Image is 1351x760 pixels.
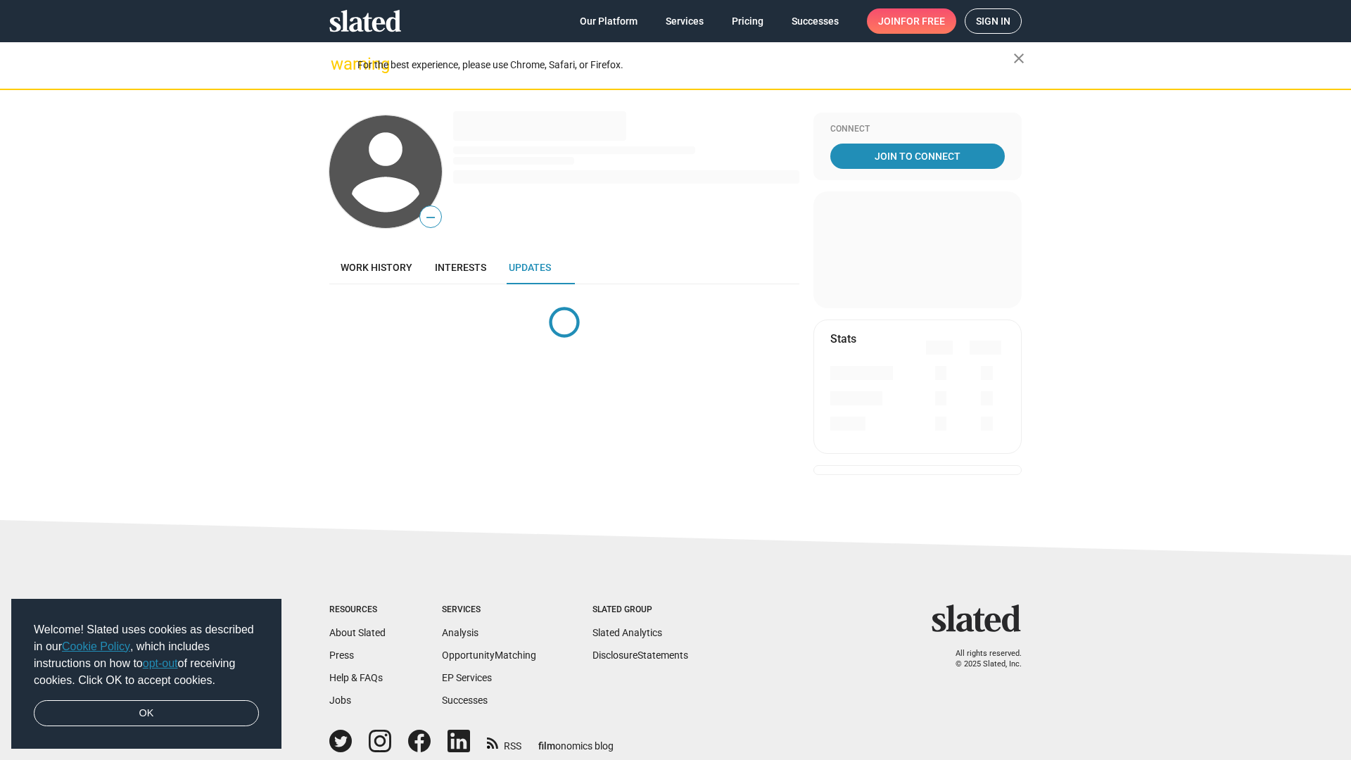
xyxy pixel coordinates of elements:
a: Join To Connect [830,144,1005,169]
mat-card-title: Stats [830,331,856,346]
mat-icon: warning [331,56,348,72]
span: Successes [792,8,839,34]
a: Interests [424,251,497,284]
span: Interests [435,262,486,273]
span: Services [666,8,704,34]
a: Jobs [329,695,351,706]
a: Updates [497,251,562,284]
a: Successes [780,8,850,34]
a: Press [329,650,354,661]
a: Analysis [442,627,478,638]
a: EP Services [442,672,492,683]
span: Welcome! Slated uses cookies as described in our , which includes instructions on how to of recei... [34,621,259,689]
p: All rights reserved. © 2025 Slated, Inc. [941,649,1022,669]
div: For the best experience, please use Chrome, Safari, or Firefox. [357,56,1013,75]
a: opt-out [143,657,178,669]
span: Our Platform [580,8,638,34]
a: Help & FAQs [329,672,383,683]
a: Our Platform [569,8,649,34]
a: About Slated [329,627,386,638]
span: Work history [341,262,412,273]
div: Services [442,604,536,616]
a: Work history [329,251,424,284]
div: cookieconsent [11,599,281,749]
a: filmonomics blog [538,728,614,753]
a: Successes [442,695,488,706]
span: Updates [509,262,551,273]
a: Sign in [965,8,1022,34]
a: dismiss cookie message [34,700,259,727]
span: Join [878,8,945,34]
span: Join To Connect [833,144,1002,169]
span: for free [901,8,945,34]
div: Slated Group [592,604,688,616]
a: Slated Analytics [592,627,662,638]
div: Connect [830,124,1005,135]
mat-icon: close [1010,50,1027,67]
a: Pricing [721,8,775,34]
a: DisclosureStatements [592,650,688,661]
div: Resources [329,604,386,616]
span: Sign in [976,9,1010,33]
span: film [538,740,555,752]
a: RSS [487,731,521,753]
a: Services [654,8,715,34]
span: Pricing [732,8,763,34]
a: Joinfor free [867,8,956,34]
a: OpportunityMatching [442,650,536,661]
span: — [420,208,441,227]
a: Cookie Policy [62,640,130,652]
